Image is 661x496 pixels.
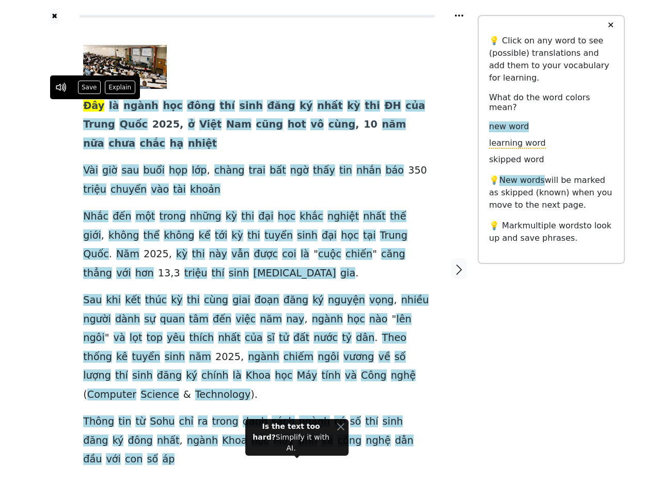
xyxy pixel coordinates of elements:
span: nhất [157,435,180,447]
span: 2025 [152,118,180,131]
span: , [180,435,183,447]
span: [MEDICAL_DATA] [253,267,336,280]
span: đăng [267,100,295,113]
span: lượng [83,369,111,382]
span: bất [270,164,286,177]
span: là [233,369,242,382]
span: họp [169,164,187,177]
div: Simplify it with AI. [249,421,333,454]
span: một [135,210,155,223]
span: khi [106,294,121,307]
span: tài [173,183,186,196]
span: Vài [83,164,98,177]
span: lớp [192,164,207,177]
span: sinh [239,100,262,113]
span: đại [258,210,273,223]
span: 2025 [144,248,169,261]
span: , [394,294,397,307]
span: tuyển [264,229,293,242]
button: ✕ [601,16,620,35]
span: nước [313,332,338,345]
span: Khoa [246,369,271,382]
span: chiến [345,248,372,261]
span: trong [160,210,186,223]
span: sự [144,313,155,326]
span: dẫn [395,435,414,447]
span: từ [135,415,146,428]
span: chỉ [179,415,194,428]
span: thí [219,100,234,113]
span: hạ [170,137,184,150]
span: Công [361,369,386,382]
span: kể [199,229,211,242]
span: thí [115,369,128,382]
span: 13 [158,267,170,280]
span: cũng [256,118,283,131]
span: giờ [102,164,117,177]
span: là [301,248,309,261]
span: chuyển [111,183,147,196]
span: Sohu [150,415,175,428]
span: ĐH [384,100,401,113]
span: coi [282,248,296,261]
span: nhất [363,210,386,223]
span: số [395,351,406,364]
span: đăng [83,435,108,447]
span: skipped word [489,154,544,165]
span: Trung [83,118,115,131]
span: triệu [184,267,208,280]
span: chưa [108,137,135,150]
span: với [116,267,131,280]
span: sĩ [267,332,275,345]
p: 💡 Click on any word to see (possible) translations and add them to your vocabulary for learning. [489,35,613,84]
span: Khoa [222,435,247,447]
span: giới [83,229,101,242]
span: sinh [383,415,403,428]
span: chàng [214,164,245,177]
span: thi [241,210,254,223]
span: thích [190,332,214,345]
span: tâm [189,313,209,326]
span: sách [272,415,294,428]
span: " [392,313,397,326]
span: giai [232,294,250,307]
span: Nhắc [83,210,108,223]
button: ✖ [50,8,59,24]
span: nhắn [356,164,381,177]
span: đông [128,435,153,447]
span: công [338,435,362,447]
span: đại [322,229,337,242]
span: năm [189,351,211,364]
span: ở [188,118,195,131]
span: ngờ [290,164,309,177]
span: học [278,210,295,223]
p: 💡 will be marked as skipped (known) when you move to the next page. [489,174,613,211]
span: đất [293,332,309,345]
span: ký [113,435,124,447]
span: thí [365,415,378,428]
span: trai [249,164,266,177]
span: thấy [313,164,335,177]
span: cùng [328,118,355,131]
span: tuyển [132,351,160,364]
span: dành [115,313,140,326]
span: việc [235,313,256,326]
span: vọng [369,294,394,307]
span: tin [118,415,131,428]
span: , [241,351,244,364]
span: đến [213,313,231,326]
span: Quốc [119,118,148,131]
span: thúc [145,294,167,307]
span: . [374,332,377,345]
span: những [190,210,222,223]
span: 2025 [215,351,241,364]
span: học [341,229,358,242]
span: nghệ [366,435,390,447]
span: sau [121,164,139,177]
span: kỳ [231,229,243,242]
span: kỳ [176,248,187,261]
img: 2060611d644561155cbd3c573869d6f7-17549683898851499053120-1754984611685-17549846120971812234233-17... [83,45,167,89]
span: , [207,164,210,177]
span: 350 [408,164,427,177]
